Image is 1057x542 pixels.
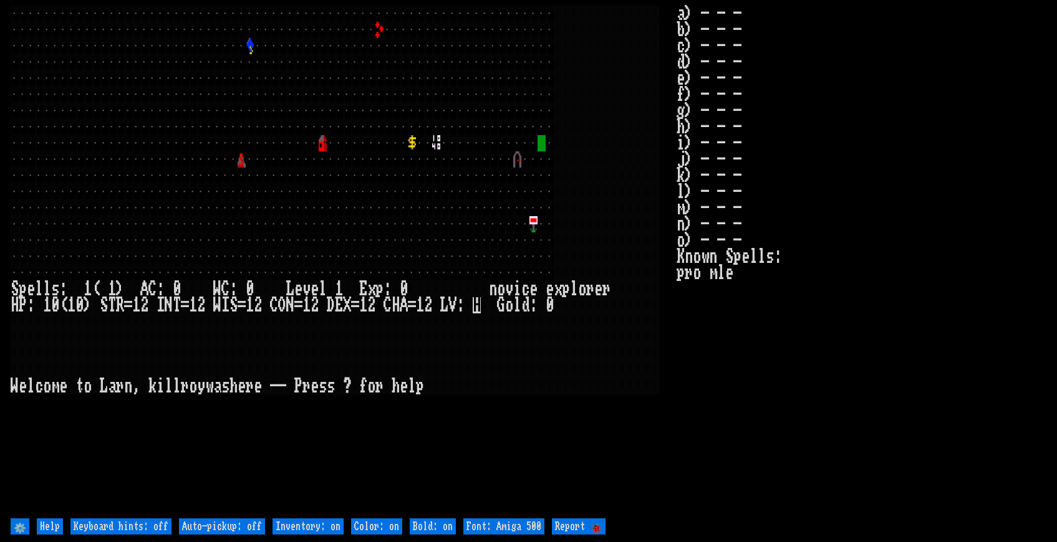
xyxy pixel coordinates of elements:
div: i [157,378,165,394]
div: f [359,378,367,394]
div: I [221,297,229,313]
div: l [570,281,578,297]
div: N [286,297,294,313]
div: 2 [367,297,375,313]
div: 1 [189,297,197,313]
div: E [335,297,343,313]
div: ) [84,297,92,313]
div: 1 [84,281,92,297]
input: Report 🐞 [552,518,606,535]
div: n [124,378,132,394]
div: : [27,297,35,313]
div: = [351,297,359,313]
div: r [586,281,594,297]
div: l [35,281,43,297]
div: o [84,378,92,394]
div: R [116,297,124,313]
div: 1 [108,281,116,297]
div: p [416,378,424,394]
div: o [43,378,51,394]
div: e [400,378,408,394]
div: r [246,378,254,394]
div: e [311,378,319,394]
div: S [229,297,238,313]
div: x [367,281,375,297]
div: e [254,378,262,394]
mark: H [473,297,481,313]
div: l [165,378,173,394]
div: e [238,378,246,394]
div: : [456,297,465,313]
div: r [375,378,384,394]
div: 0 [75,297,84,313]
input: Help [37,518,63,535]
div: : [157,281,165,297]
div: l [408,378,416,394]
div: s [327,378,335,394]
div: V [448,297,456,313]
div: T [173,297,181,313]
div: e [594,281,602,297]
div: D [327,297,335,313]
div: C [270,297,278,313]
div: e [546,281,554,297]
div: 1 [416,297,424,313]
div: a [108,378,116,394]
div: : [529,297,538,313]
div: P [294,378,302,394]
div: p [562,281,570,297]
div: l [513,297,521,313]
div: e [19,378,27,394]
div: k [148,378,157,394]
div: o [578,281,586,297]
div: C [384,297,392,313]
div: w [205,378,213,394]
div: C [221,281,229,297]
div: W [11,378,19,394]
div: G [497,297,505,313]
div: 0 [51,297,59,313]
div: 1 [359,297,367,313]
div: N [165,297,173,313]
input: Bold: on [410,518,456,535]
div: t [75,378,84,394]
div: ? [343,378,351,394]
div: ) [116,281,124,297]
div: 2 [197,297,205,313]
div: C [148,281,157,297]
div: e [294,281,302,297]
div: h [229,378,238,394]
div: = [181,297,189,313]
div: L [100,378,108,394]
div: e [59,378,67,394]
div: 1 [67,297,75,313]
div: m [51,378,59,394]
div: i [513,281,521,297]
div: s [221,378,229,394]
div: h [392,378,400,394]
div: A [400,297,408,313]
div: l [173,378,181,394]
div: 1 [302,297,311,313]
input: Font: Amiga 500 [463,518,544,535]
div: : [229,281,238,297]
div: 0 [173,281,181,297]
div: S [100,297,108,313]
div: : [384,281,392,297]
div: s [51,281,59,297]
div: 0 [400,281,408,297]
div: v [505,281,513,297]
div: P [19,297,27,313]
div: S [11,281,19,297]
div: = [238,297,246,313]
div: E [359,281,367,297]
div: x [554,281,562,297]
input: Keyboard hints: off [70,518,171,535]
div: e [311,281,319,297]
div: r [181,378,189,394]
div: p [375,281,384,297]
div: l [43,281,51,297]
div: r [302,378,311,394]
div: = [124,297,132,313]
div: H [392,297,400,313]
